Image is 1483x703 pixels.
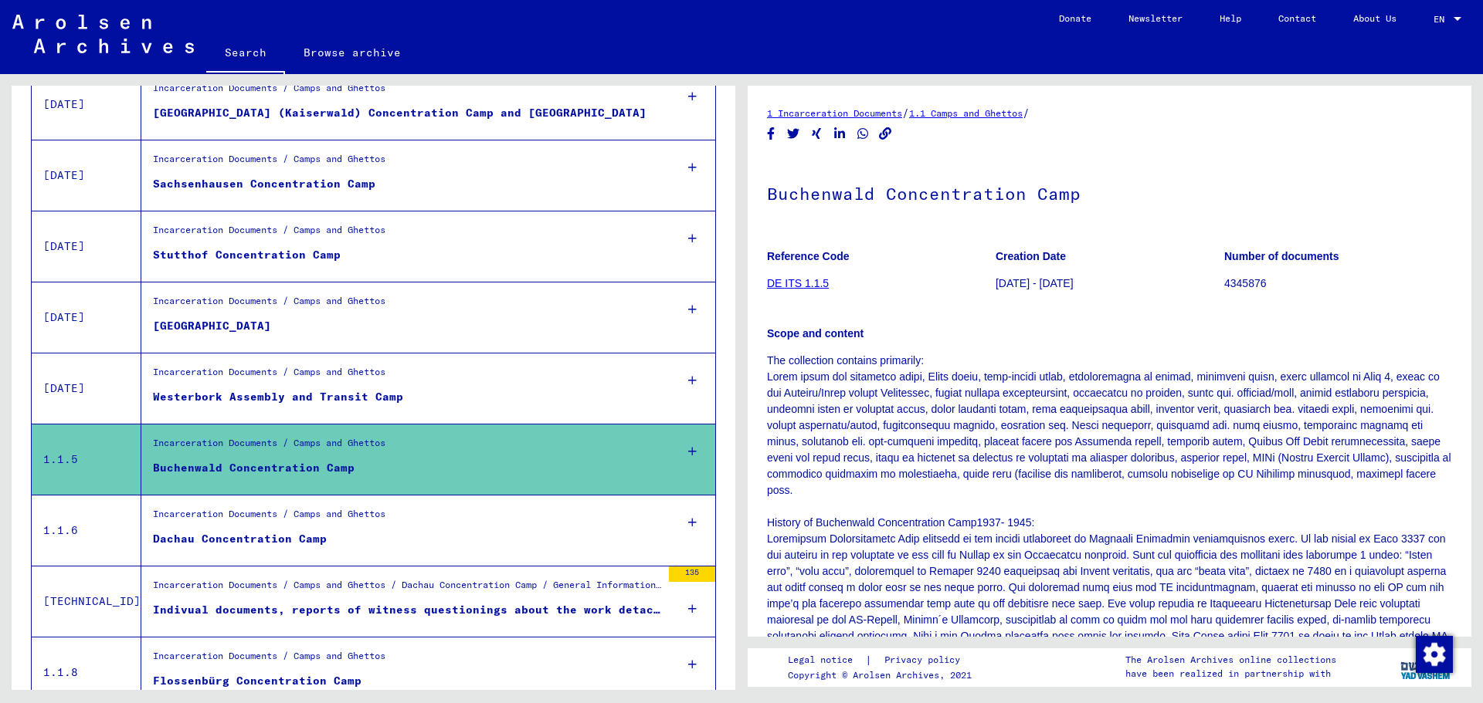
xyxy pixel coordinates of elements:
div: Incarceration Documents / Camps and Ghettos [153,223,385,245]
span: EN [1434,14,1451,25]
img: yv_logo.png [1397,647,1455,686]
button: Share on LinkedIn [832,124,848,144]
button: Share on Facebook [763,124,779,144]
td: [DATE] [32,282,141,353]
td: [TECHNICAL_ID] [32,566,141,637]
div: Incarceration Documents / Camps and Ghettos / Dachau Concentration Camp / General Information on ... [153,578,661,600]
td: [DATE] [32,211,141,282]
div: Incarceration Documents / Camps and Ghettos [153,294,385,316]
h1: Buchenwald Concentration Camp [767,158,1452,226]
a: Browse archive [285,34,419,71]
div: [GEOGRAPHIC_DATA] [153,318,271,334]
div: Buchenwald Concentration Camp [153,460,355,476]
td: 1.1.5 [32,424,141,495]
td: 1.1.6 [32,495,141,566]
button: Copy link [877,124,894,144]
button: Share on WhatsApp [855,124,871,144]
div: Sachsenhausen Concentration Camp [153,176,375,192]
b: Scope and content [767,327,864,340]
span: / [902,106,909,120]
div: Indivual documents, reports of witness questionings about the work detachments Lauingen and SHARI... [153,602,661,618]
b: Creation Date [996,250,1066,262]
b: Reference Code [767,250,850,262]
td: [DATE] [32,69,141,140]
div: Incarceration Documents / Camps and Ghettos [153,365,385,387]
span: / [1023,106,1030,120]
button: Share on Xing [809,124,825,144]
p: The Arolsen Archives online collections [1125,653,1336,667]
div: | [788,652,979,668]
div: Incarceration Documents / Camps and Ghettos [153,649,385,671]
a: DE ITS 1.1.5 [767,277,829,289]
div: Stutthof Concentration Camp [153,247,341,263]
div: Westerbork Assembly and Transit Camp [153,389,403,405]
a: 1.1 Camps and Ghettos [909,107,1023,119]
td: [DATE] [32,353,141,424]
a: Privacy policy [872,652,979,668]
div: Incarceration Documents / Camps and Ghettos [153,81,385,103]
div: Incarceration Documents / Camps and Ghettos [153,436,385,458]
a: 1 Incarceration Documents [767,107,902,119]
div: [GEOGRAPHIC_DATA] (Kaiserwald) Concentration Camp and [GEOGRAPHIC_DATA] [153,105,646,121]
b: Number of documents [1224,250,1339,262]
td: [DATE] [32,140,141,211]
a: Search [206,34,285,74]
div: Dachau Concentration Camp [153,531,327,547]
div: Incarceration Documents / Camps and Ghettos [153,507,385,529]
div: Flossenbürg Concentration Camp [153,673,361,689]
a: Legal notice [788,652,865,668]
button: Share on Twitter [786,124,802,144]
div: 135 [669,566,715,582]
div: Incarceration Documents / Camps and Ghettos [153,152,385,174]
p: 4345876 [1224,275,1452,292]
p: have been realized in partnership with [1125,667,1336,681]
img: Change consent [1416,636,1453,673]
p: [DATE] - [DATE] [996,275,1223,292]
p: Copyright © Arolsen Archives, 2021 [788,668,979,682]
img: Arolsen_neg.svg [12,15,194,53]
